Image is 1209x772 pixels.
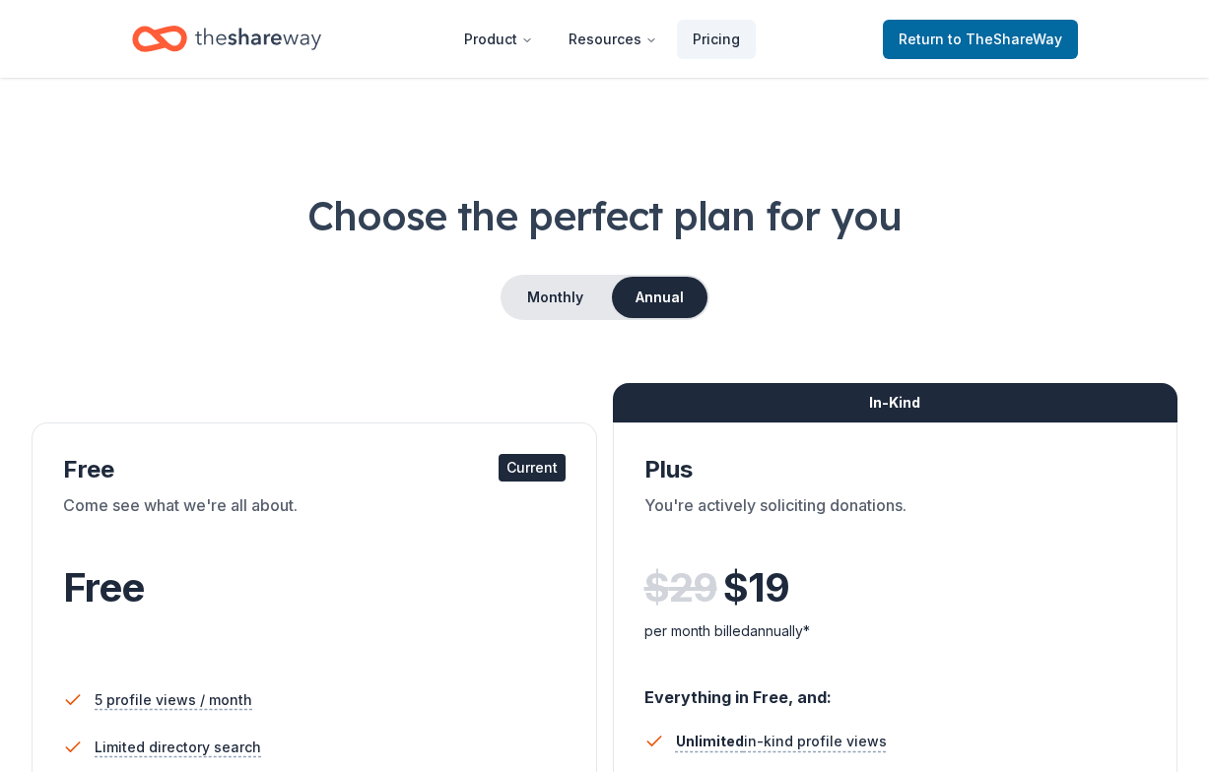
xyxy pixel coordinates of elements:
div: Plus [644,454,1147,485]
h1: Choose the perfect plan for you [32,188,1177,243]
button: Resources [553,20,673,59]
a: Returnto TheShareWay [883,20,1078,59]
div: In-Kind [613,383,1178,422]
span: Free [63,563,144,611]
div: per month billed annually* [644,619,1147,643]
div: Current [499,454,566,482]
div: Everything in Free, and: [644,669,1147,710]
span: Unlimited [676,733,744,749]
span: in-kind profile views [676,733,887,749]
a: Home [132,16,321,62]
nav: Main [448,16,756,62]
button: Monthly [503,277,608,318]
button: Product [448,20,549,59]
div: Come see what we're all about. [63,493,566,548]
div: You're actively soliciting donations. [644,493,1147,548]
span: $ 19 [723,560,789,615]
div: Free [63,454,566,485]
span: 5 profile views / month [95,688,252,712]
span: Return [899,28,1062,51]
span: Limited directory search [95,736,261,759]
a: Pricing [677,20,756,59]
button: Annual [612,277,707,318]
span: to TheShareWay [948,31,1062,47]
